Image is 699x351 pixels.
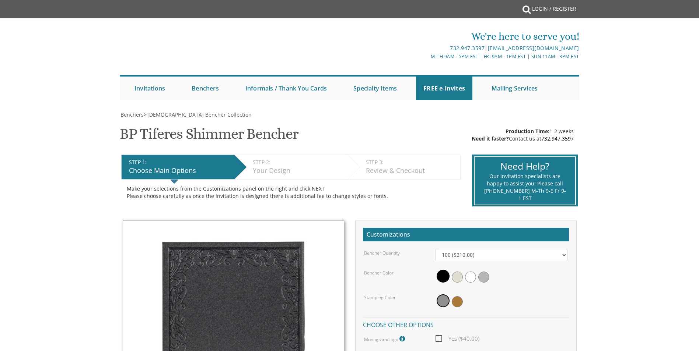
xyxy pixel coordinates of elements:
label: Monogram/Logo [364,334,407,344]
label: Stamping Color [364,294,396,301]
div: Our invitation specialists are happy to assist you! Please call [PHONE_NUMBER] M-Th 9-5 Fr 9-1 EST [484,173,566,202]
a: Benchers [120,111,144,118]
div: We're here to serve you! [273,29,579,44]
div: Review & Checkout [366,166,457,175]
a: FREE e-Invites [416,77,472,100]
a: 732.947.3597 [541,135,574,142]
a: Specialty Items [346,77,404,100]
h2: Customizations [363,228,569,242]
span: Need it faster? [472,135,509,142]
div: Your Design [253,166,344,175]
a: Mailing Services [484,77,545,100]
div: STEP 1: [129,159,231,166]
span: Yes ($40.00) [436,334,479,343]
h1: BP Tiferes Shimmer Bencher [120,126,298,148]
div: Make your selections from the Customizations panel on the right and click NEXT Please choose care... [127,185,455,200]
h4: Choose other options [363,318,569,330]
div: 1-2 weeks Contact us at [472,128,574,142]
div: M-Th 9am - 5pm EST | Fri 9am - 1pm EST | Sun 11am - 3pm EST [273,53,579,60]
div: STEP 2: [253,159,344,166]
span: Production Time: [506,128,549,135]
div: STEP 3: [366,159,457,166]
a: Invitations [127,77,172,100]
div: Choose Main Options [129,166,231,175]
a: Informals / Thank You Cards [238,77,334,100]
a: 732.947.3597 [450,45,485,52]
label: Bencher Quantity [364,250,400,256]
div: | [273,44,579,53]
a: [EMAIL_ADDRESS][DOMAIN_NAME] [488,45,579,52]
a: [DEMOGRAPHIC_DATA] Bencher Collection [147,111,252,118]
label: Bencher Color [364,270,394,276]
div: Need Help? [484,160,566,173]
span: > [144,111,252,118]
a: Benchers [184,77,226,100]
